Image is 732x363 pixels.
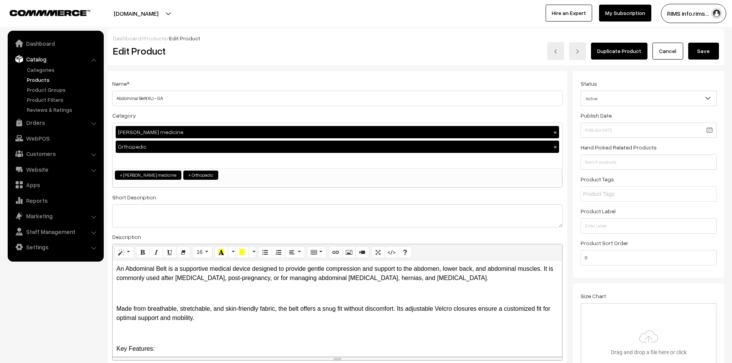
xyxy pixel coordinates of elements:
[661,4,726,23] button: RIMS info.rims…
[581,175,614,183] label: Product Tags
[285,246,305,259] button: Paragraph
[307,246,327,259] button: Table
[581,143,657,151] label: Hand Picked Related Products
[115,171,181,180] li: Generic Aadhaar medicine
[10,116,101,129] a: Orders
[553,49,558,54] img: left-arrow.png
[385,246,398,259] button: Code View
[10,52,101,66] a: Catalog
[10,8,77,17] a: COMMMERCE
[581,292,606,300] label: Size Chart
[196,249,203,255] span: 16
[116,264,558,283] p: An Abdominal Belt is a supportive medical device designed to provide gentle compression and suppo...
[113,45,359,57] h2: Edit Product
[120,172,123,179] span: ×
[10,178,101,192] a: Apps
[116,141,559,153] div: Orthopedic
[116,126,559,138] div: [PERSON_NAME] medicine
[136,246,150,259] button: Bold (CTRL+B)
[176,246,190,259] button: Remove Font Style (CTRL+\)
[10,10,90,16] img: COMMMERCE
[188,172,191,179] span: ×
[113,34,719,42] div: / /
[581,80,597,88] label: Status
[258,246,272,259] button: Unordered list (CTRL+SHIFT+NUM7)
[113,357,562,360] div: resize
[25,76,101,84] a: Products
[581,207,616,215] label: Product Label
[591,43,647,60] a: Duplicate Product
[116,344,558,353] p: Key Features:
[228,246,236,259] button: More Color
[10,147,101,161] a: Customers
[87,4,185,23] button: [DOMAIN_NAME]
[546,5,592,22] a: Hire an Expert
[112,80,129,88] label: Name
[10,209,101,223] a: Marketing
[235,246,249,259] button: Background Color
[25,66,101,74] a: Categories
[581,239,628,247] label: Product Sort Order
[371,246,385,259] button: Full Screen
[143,35,167,41] a: Products
[25,86,101,94] a: Product Groups
[575,49,580,54] img: right-arrow.png
[10,240,101,254] a: Settings
[25,106,101,114] a: Reviews & Ratings
[10,225,101,239] a: Staff Management
[342,246,356,259] button: Picture
[112,233,141,241] label: Description
[249,246,256,259] button: More Color
[192,246,212,259] button: Font Size
[552,129,559,136] button: ×
[112,193,156,201] label: Short Description
[112,91,563,106] input: Name
[398,246,412,259] button: Help
[10,36,101,50] a: Dashboard
[113,35,141,41] a: Dashboard
[10,131,101,145] a: WebPOS
[581,111,612,119] label: Publish Date
[581,123,717,138] input: Publish Date
[711,8,722,19] img: user
[149,246,163,259] button: Italic (CTRL+I)
[581,250,717,265] input: Enter Number
[115,246,134,259] button: Style
[652,43,683,60] a: Cancel
[355,246,369,259] button: Video
[163,246,177,259] button: Underline (CTRL+U)
[581,92,716,105] span: Active
[552,143,559,150] button: ×
[581,154,717,170] input: Search products
[581,218,717,234] input: Enter Label
[10,194,101,207] a: Reports
[688,43,719,60] button: Save
[583,190,650,198] input: Product Tags
[599,5,651,22] a: My Subscription
[169,35,200,41] span: Edit Product
[581,91,717,106] span: Active
[183,171,218,180] li: Orthopedic
[214,246,228,259] button: Recent Color
[10,162,101,176] a: Website
[116,304,558,323] p: Made from breathable, stretchable, and skin-friendly fabric, the belt offers a snug fit without d...
[272,246,285,259] button: Ordered list (CTRL+SHIFT+NUM8)
[329,246,342,259] button: Link (CTRL+K)
[25,96,101,104] a: Product Filters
